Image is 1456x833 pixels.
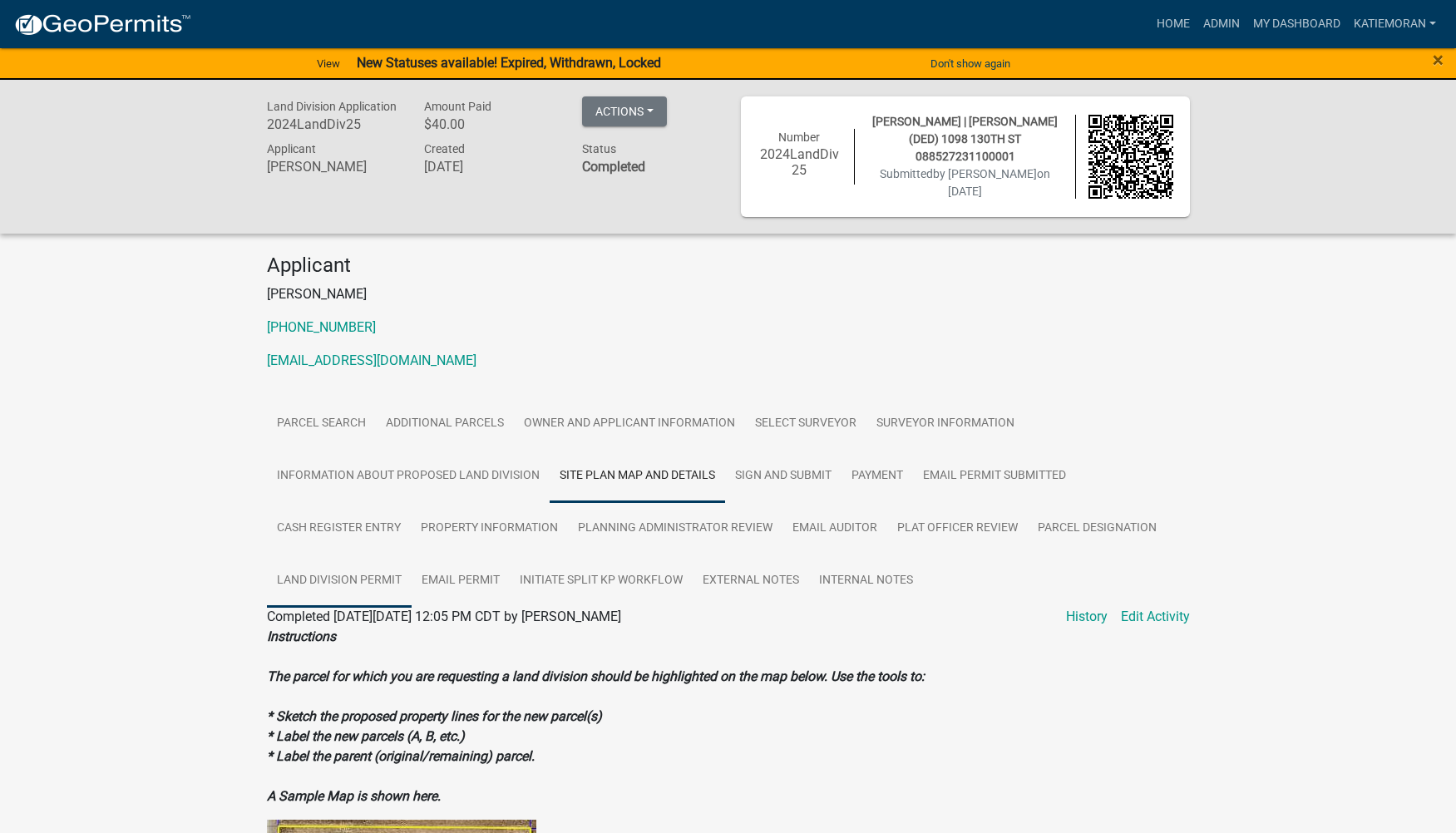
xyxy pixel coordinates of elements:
strong: Completed [582,159,645,175]
h6: $40.00 [424,116,557,132]
a: History [1066,607,1108,627]
button: Close [1433,50,1444,70]
a: Site Plan Map and Details [550,450,725,503]
span: Status [582,142,616,155]
a: Email Permit [412,555,510,608]
h4: Applicant [267,254,1190,278]
strong: New Statuses available! Expired, Withdrawn, Locked [357,55,661,71]
a: Home [1150,8,1197,40]
a: Edit Activity [1121,607,1190,627]
img: QR code [1088,115,1173,200]
a: My Dashboard [1246,8,1347,40]
a: Land Division Permit [267,555,412,608]
span: by [PERSON_NAME] [933,167,1037,180]
a: Surveyor Information [866,397,1024,451]
a: Planning Administrator Review [568,502,782,555]
strong: * Label the parent (original/remaining) parcel. [267,748,535,764]
a: Parcel Designation [1028,502,1167,555]
a: [PHONE_NUMBER] [267,319,376,335]
span: Land Division Application [267,100,397,113]
a: [EMAIL_ADDRESS][DOMAIN_NAME] [267,352,476,368]
a: KatieMoran [1347,8,1443,40]
a: Select Surveyor [745,397,866,451]
strong: * Label the new parcels (A, B, etc.) [267,728,465,744]
span: × [1433,48,1444,71]
a: Owner and Applicant Information [514,397,745,451]
strong: A Sample Map is shown here. [267,788,441,804]
a: Additional Parcels [376,397,514,451]
a: Email Auditor [782,502,887,555]
span: Created [424,142,465,155]
a: Property Information [411,502,568,555]
button: Don't show again [924,50,1017,77]
a: External Notes [693,555,809,608]
a: Email permit submitted [913,450,1076,503]
a: Initiate Split KP Workflow [510,555,693,608]
p: [PERSON_NAME] [267,284,1190,304]
span: Number [778,131,820,144]
a: View [310,50,347,77]
a: Parcel search [267,397,376,451]
strong: Instructions [267,628,336,644]
h6: [PERSON_NAME] [267,159,400,175]
span: Amount Paid [424,100,491,113]
h6: [DATE] [424,159,557,175]
strong: * Sketch the proposed property lines for the new parcel(s) [267,708,602,724]
a: Plat Officer Review [887,502,1028,555]
a: Information about proposed land division [267,450,550,503]
a: Internal Notes [809,555,923,608]
span: Applicant [267,142,316,155]
button: Actions [582,96,667,126]
a: Sign and Submit [725,450,842,503]
h6: 2024LandDiv25 [267,116,400,132]
a: Payment [842,450,913,503]
span: Completed [DATE][DATE] 12:05 PM CDT by [PERSON_NAME] [267,609,621,624]
span: [PERSON_NAME] | [PERSON_NAME] (DED) 1098 130TH ST 088527231100001 [872,115,1058,163]
h6: 2024LandDiv25 [758,146,842,178]
span: Submitted on [DATE] [880,167,1050,198]
a: Admin [1197,8,1246,40]
a: Cash Register Entry [267,502,411,555]
strong: The parcel for which you are requesting a land division should be highlighted on the map below. U... [267,668,925,684]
